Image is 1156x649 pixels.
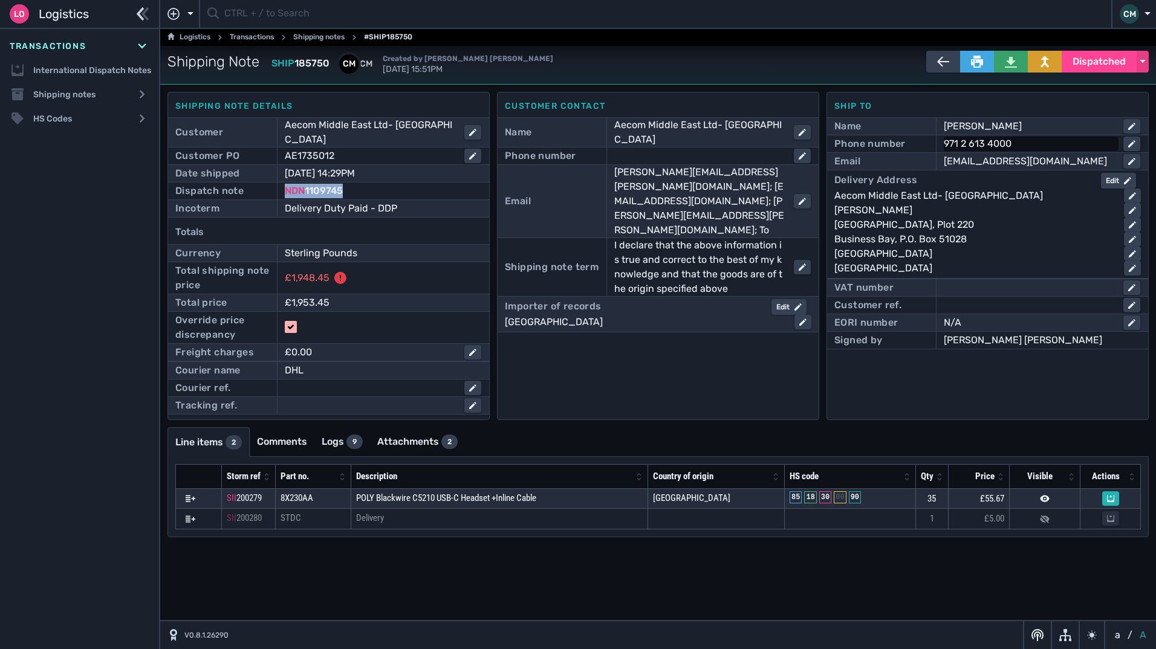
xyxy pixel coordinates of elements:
[230,30,274,45] a: Transactions
[819,491,831,503] div: 30
[370,427,465,456] a: Attachments2
[285,185,305,196] span: NDN
[804,491,816,503] div: 18
[953,470,995,483] div: Price
[285,149,455,163] div: AE1735012
[834,261,1114,276] div: [GEOGRAPHIC_DATA]
[921,470,934,483] div: Qty
[226,435,242,450] div: 2
[927,493,936,504] span: 35
[1106,175,1131,186] div: Edit
[175,125,223,140] div: Customer
[175,100,482,112] div: Shipping note details
[1101,173,1136,189] button: Edit
[653,492,730,503] span: [GEOGRAPHIC_DATA]
[175,381,231,395] div: Courier ref.
[834,119,862,134] div: Name
[505,194,531,208] div: Email
[250,427,314,456] a: Comments
[944,154,1114,169] div: [EMAIL_ADDRESS][DOMAIN_NAME]
[505,299,602,315] div: Importer of records
[790,491,802,503] div: 85
[834,154,860,169] div: Email
[314,427,370,456] a: Logs9
[834,173,917,189] div: Delivery Address
[356,492,536,503] span: POLY Blackwire C5210 USB-C Headset +Inline Cable
[285,246,464,260] div: Sterling Pounds
[1137,628,1149,642] button: A
[984,513,1004,524] span: £5.00
[285,271,330,285] div: £1,948.45
[175,345,254,360] div: Freight charges
[834,137,906,151] div: Phone number
[285,363,481,378] div: DHL
[849,491,861,503] div: 90
[285,166,464,181] div: [DATE] 14:29PM
[227,470,261,483] div: Storm ref
[39,5,89,23] span: Logistics
[614,165,784,237] div: [PERSON_NAME][EMAIL_ADDRESS][PERSON_NAME][DOMAIN_NAME]; [EMAIL_ADDRESS][DOMAIN_NAME]; [PERSON_NAM...
[271,57,294,69] span: SHIP
[383,54,553,63] span: Created by [PERSON_NAME] [PERSON_NAME]
[944,119,1114,134] div: [PERSON_NAME]
[10,4,29,24] div: Lo
[168,428,249,457] a: Line items2
[285,345,455,360] div: £0.00
[776,302,802,312] div: Edit
[505,260,599,274] div: Shipping note term
[834,100,1141,112] div: Ship to
[834,333,883,347] div: Signed by
[834,280,894,295] div: VAT number
[356,54,375,74] div: CM
[293,30,345,45] a: Shipping notes
[930,513,934,524] span: 1
[364,30,412,45] span: #SHIP185750
[175,166,240,181] div: Date shipped
[505,315,785,329] div: [GEOGRAPHIC_DATA]
[356,470,633,483] div: Description
[236,492,262,503] span: 200279
[227,492,236,503] span: SII
[285,201,481,216] div: Delivery Duty Paid - DDP
[834,232,1114,247] div: Business Bay, P.O. Box 51028
[175,149,239,163] div: Customer PO
[1120,4,1139,24] div: CM
[175,220,482,244] div: Totals
[834,298,901,312] div: Customer ref.
[1015,470,1065,483] div: Visible
[285,295,464,310] div: £1,953.45
[614,238,784,296] div: I declare that the above information is true and correct to the best of my knowledge and that the...
[834,218,1114,232] div: [GEOGRAPHIC_DATA], Plot 220
[285,118,455,147] div: Aecom Middle East Ltd- [GEOGRAPHIC_DATA]
[1085,470,1126,483] div: Actions
[980,493,1004,504] span: £55.67
[175,246,221,260] div: Currency
[224,2,1104,26] input: CTRL + / to Search
[944,137,1114,151] div: 971 2 613 4000
[175,263,270,292] div: Total shipping note price
[175,184,244,198] div: Dispatch note
[834,491,846,503] div: 00
[281,470,336,483] div: Part no.
[175,363,241,378] div: Courier name
[383,53,553,74] span: [DATE] 15:51PM
[505,100,811,112] div: Customer contact
[167,51,259,73] span: Shipping Note
[175,398,237,413] div: Tracking ref.
[944,315,1114,330] div: N/A
[10,40,86,53] span: Transactions
[1062,51,1137,73] button: Dispatched
[184,630,229,641] span: V0.8.1.26290
[1112,628,1123,642] button: a
[834,247,1114,261] div: [GEOGRAPHIC_DATA]
[227,512,236,523] span: SII
[356,512,384,523] span: Delivery
[305,185,343,196] span: 1109745
[653,470,770,483] div: Country of origin
[771,299,807,315] button: Edit
[944,333,1140,347] div: [PERSON_NAME] [PERSON_NAME]
[790,470,901,483] div: HS code
[339,54,359,74] div: CM
[1128,628,1132,642] span: /
[614,118,784,147] div: Aecom Middle East Ltd- [GEOGRAPHIC_DATA]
